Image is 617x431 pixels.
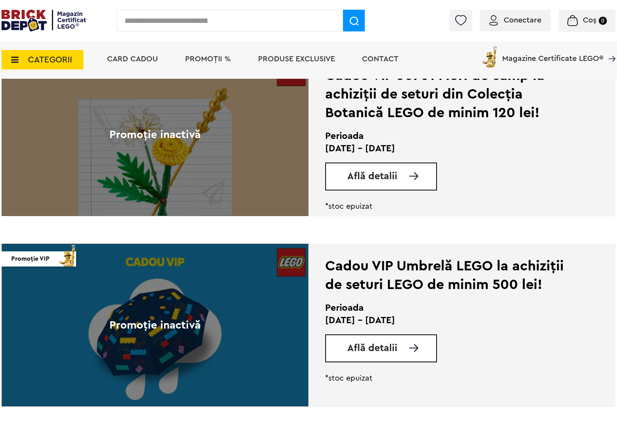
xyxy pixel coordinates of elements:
[489,16,541,24] a: Conectare
[258,55,335,63] a: Produse exclusive
[185,55,231,63] a: PROMOȚII %
[325,374,577,383] p: *stoc epuizat
[502,45,603,62] span: Magazine Certificate LEGO®
[325,202,577,211] p: *stoc epuizat
[28,55,72,64] span: CATEGORII
[362,55,399,63] a: Contact
[347,343,436,353] a: Află detalii
[504,16,541,24] span: Conectare
[599,17,607,25] small: 0
[109,128,201,142] span: Promoție inactivă
[325,314,577,327] p: [DATE] - [DATE]
[325,142,577,155] p: [DATE] - [DATE]
[107,55,158,63] a: Card Cadou
[325,302,577,314] h2: Perioada
[583,16,596,24] span: Coș
[325,66,577,122] div: Cadou VIP 30701 Flori de câmp la achiziții de seturi din Colecția Botanică LEGO de minim 120 lei!
[347,171,436,181] a: Află detalii
[603,45,615,52] a: Magazine Certificate LEGO®
[325,130,577,142] h2: Perioada
[347,343,397,353] span: Află detalii
[109,318,201,332] span: Promoție inactivă
[55,243,80,267] img: vip_page_imag.png
[325,257,577,294] div: Cadou VIP Umbrelă LEGO la achiziții de seturi LEGO de minim 500 lei!
[347,171,397,181] span: Află detalii
[11,251,50,267] span: Promoție VIP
